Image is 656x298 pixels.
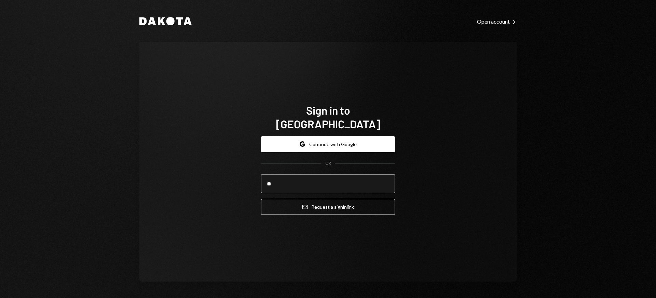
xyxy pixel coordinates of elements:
[261,103,395,131] h1: Sign in to [GEOGRAPHIC_DATA]
[477,17,517,25] a: Open account
[325,160,331,166] div: OR
[477,18,517,25] div: Open account
[261,136,395,152] button: Continue with Google
[261,199,395,215] button: Request a signinlink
